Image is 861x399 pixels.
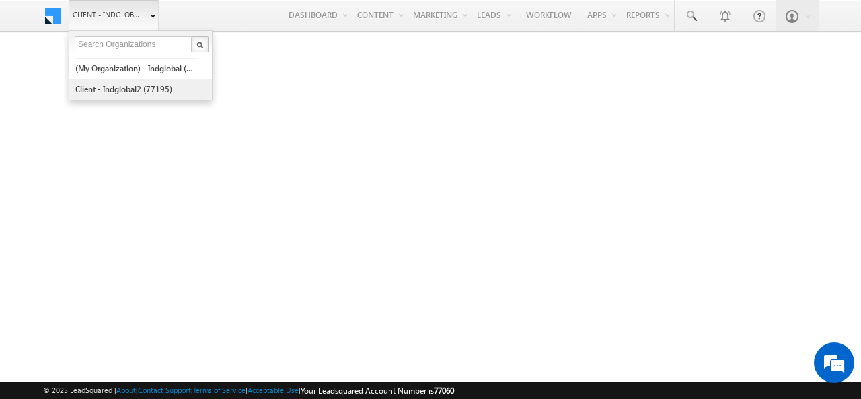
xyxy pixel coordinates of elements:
a: Acceptable Use [248,386,299,394]
em: Start Chat [183,307,244,326]
div: Minimize live chat window [221,7,253,39]
span: Your Leadsquared Account Number is [301,386,454,396]
div: Chat with us now [70,71,226,88]
span: Client - indglobal1 (77060) [73,8,143,22]
span: © 2025 LeadSquared | | | | | [43,384,454,397]
span: 77060 [434,386,454,396]
textarea: Type your message and hit 'Enter' [17,124,246,297]
a: About [116,386,136,394]
img: d_60004797649_company_0_60004797649 [23,71,57,88]
a: (My Organization) - indglobal (48060) [75,58,198,79]
img: Search [196,42,203,48]
a: Contact Support [138,386,191,394]
input: Search Organizations [75,36,193,52]
a: Client - indglobal2 (77195) [75,79,198,100]
a: Terms of Service [193,386,246,394]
